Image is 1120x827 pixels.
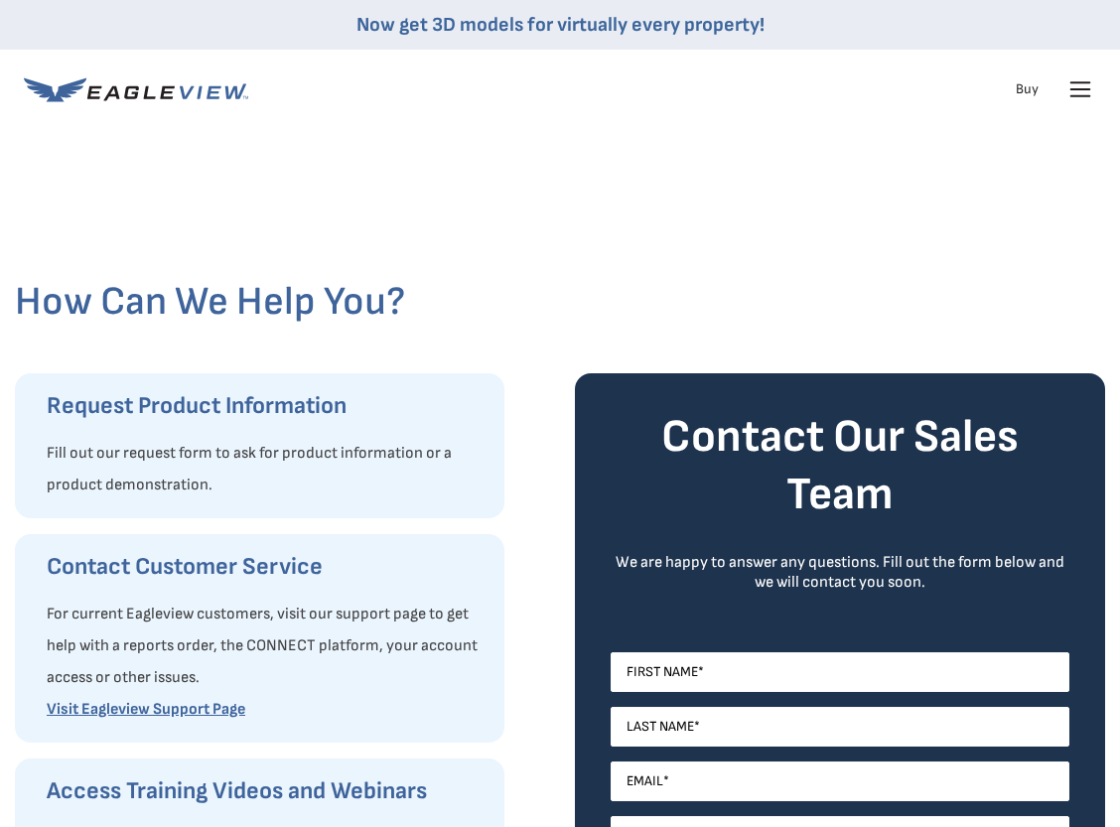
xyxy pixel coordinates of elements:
[47,700,245,719] a: Visit Eagleview Support Page
[47,775,485,807] h3: Access Training Videos and Webinars
[47,438,485,501] p: Fill out our request form to ask for product information or a product demonstration.
[356,13,765,37] a: Now get 3D models for virtually every property!
[661,410,1019,522] strong: Contact Our Sales Team
[1016,80,1039,98] a: Buy
[47,599,485,694] p: For current Eagleview customers, visit our support page to get help with a reports order, the CON...
[47,390,485,422] h3: Request Product Information
[47,551,485,583] h3: Contact Customer Service
[15,278,1105,326] h2: How Can We Help You?
[611,553,1069,593] div: We are happy to answer any questions. Fill out the form below and we will contact you soon.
